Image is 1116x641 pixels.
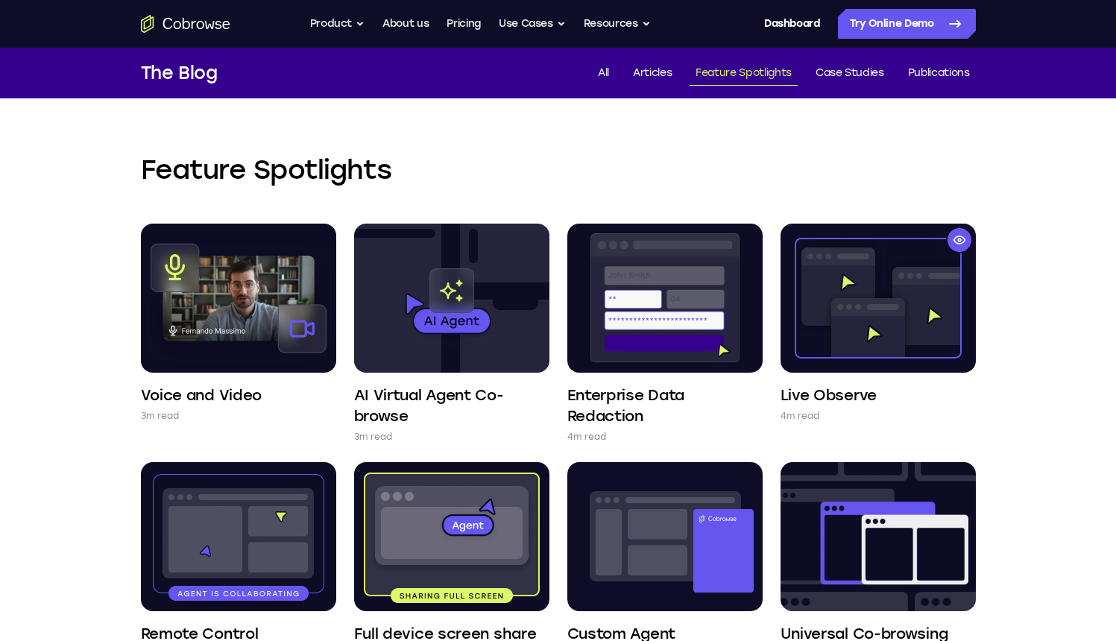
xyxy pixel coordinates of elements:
img: Remote Control [141,462,336,611]
p: 3m read [354,429,393,444]
button: Use Cases [499,9,566,39]
a: Publications [902,61,976,86]
img: AI Virtual Agent Co-browse [354,224,549,373]
p: 3m read [141,408,180,423]
img: Enterprise Data Redaction [567,224,763,373]
a: Dashboard [764,9,820,39]
a: Pricing [447,9,481,39]
button: Resources [584,9,651,39]
h4: Enterprise Data Redaction [567,385,763,426]
a: Go to the home page [141,15,230,33]
a: Articles [627,61,678,86]
a: Enterprise Data Redaction 4m read [567,224,763,444]
a: Voice and Video 3m read [141,224,336,423]
img: Voice and Video [141,224,336,373]
img: Universal Co-browsing [781,462,976,611]
h4: Live Observe [781,385,877,405]
img: Custom Agent Integrations [567,462,763,611]
a: Case Studies [810,61,890,86]
a: Feature Spotlights [690,61,798,86]
img: Live Observe [781,224,976,373]
p: 4m read [781,408,820,423]
a: About us [382,9,429,39]
button: Product [310,9,365,39]
h4: AI Virtual Agent Co-browse [354,385,549,426]
a: AI Virtual Agent Co-browse 3m read [354,224,549,444]
h4: Voice and Video [141,385,262,405]
h2: Feature Spotlights [141,152,976,188]
a: All [592,61,615,86]
a: Try Online Demo [838,9,976,39]
h1: The Blog [141,60,218,86]
a: Live Observe 4m read [781,224,976,423]
img: Full device screen share [354,462,549,611]
p: 4m read [567,429,607,444]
